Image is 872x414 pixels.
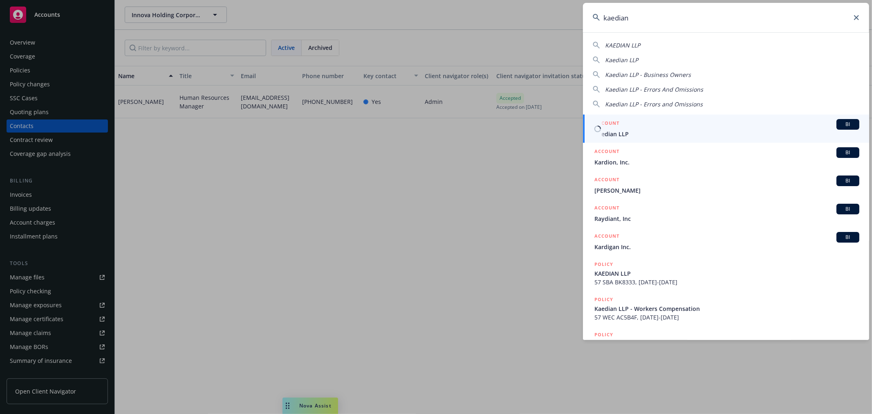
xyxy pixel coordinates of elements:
h5: ACCOUNT [594,204,619,214]
span: BI [840,149,856,156]
span: Kaedian LLP - Errors And Omissions [605,85,703,93]
span: Kaedian LLP - Workers Compensation [594,304,859,313]
span: Kardion, Inc. [594,158,859,166]
span: Kaedian LLP [594,130,859,138]
h5: POLICY [594,260,613,268]
span: 57 SBA BK8333, [DATE]-[DATE] [594,278,859,286]
span: BI [840,205,856,213]
span: Kaedian LLP - Business Owners [594,340,859,348]
h5: POLICY [594,295,613,304]
h5: POLICY [594,331,613,339]
a: ACCOUNTBIKardion, Inc. [583,143,869,171]
span: Kaedian LLP - Business Owners [605,71,691,79]
span: BI [840,234,856,241]
a: POLICYKaedian LLP - Business Owners [583,326,869,361]
span: BI [840,177,856,184]
h5: ACCOUNT [594,232,619,242]
a: ACCOUNTBIRaydiant, Inc [583,199,869,227]
h5: ACCOUNT [594,147,619,157]
a: ACCOUNTBIKardigan Inc. [583,227,869,256]
span: BI [840,121,856,128]
h5: ACCOUNT [594,119,619,129]
span: Raydiant, Inc [594,214,859,223]
span: Kardigan Inc. [594,243,859,251]
span: Kaedian LLP [605,56,638,64]
a: ACCOUNTBIKaedian LLP [583,115,869,143]
span: [PERSON_NAME] [594,186,859,195]
span: 57 WEC AC5B4F, [DATE]-[DATE] [594,313,859,322]
span: Kaedian LLP - Errors and Omissions [605,100,703,108]
a: POLICYKAEDIAN LLP57 SBA BK8333, [DATE]-[DATE] [583,256,869,291]
span: KAEDIAN LLP [594,269,859,278]
input: Search... [583,3,869,32]
a: POLICYKaedian LLP - Workers Compensation57 WEC AC5B4F, [DATE]-[DATE] [583,291,869,326]
a: ACCOUNTBI[PERSON_NAME] [583,171,869,199]
h5: ACCOUNT [594,175,619,185]
span: KAEDIAN LLP [605,41,640,49]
